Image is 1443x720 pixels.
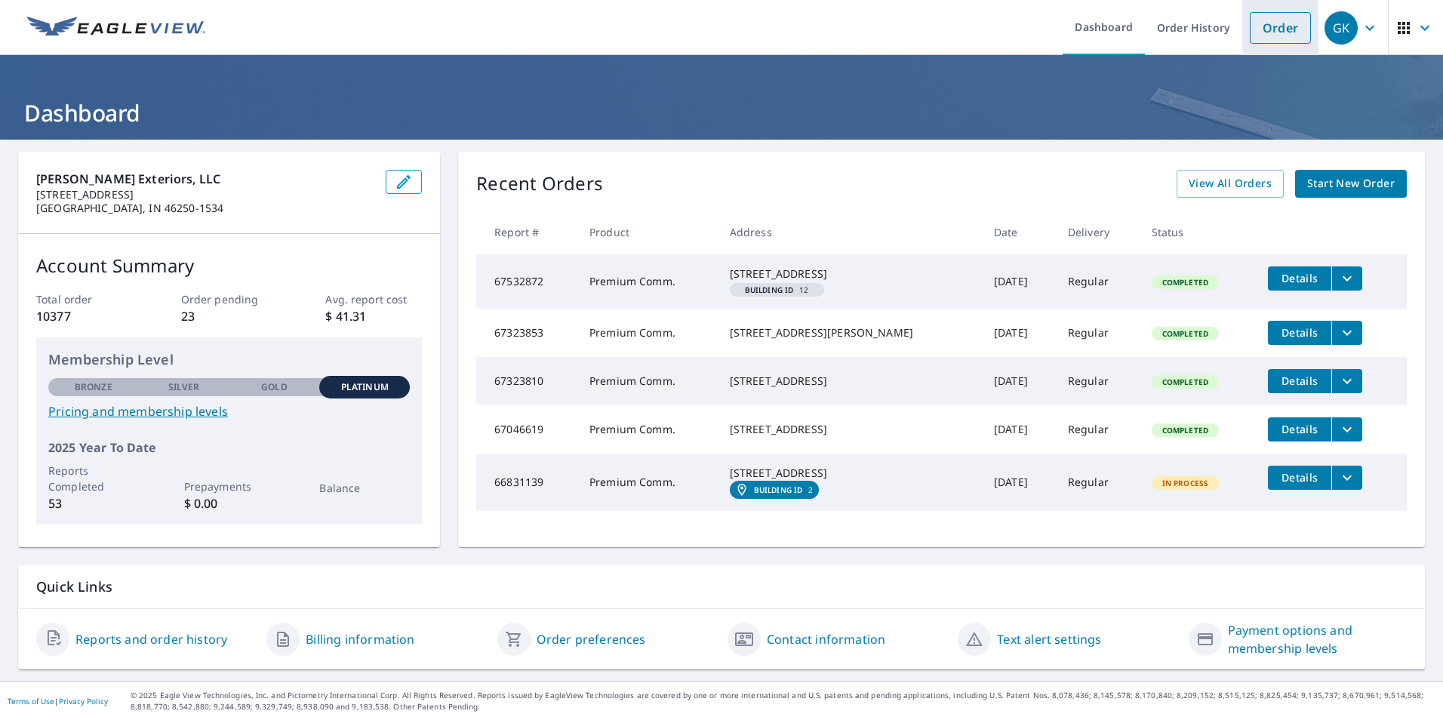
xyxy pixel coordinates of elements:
p: Quick Links [36,577,1407,596]
em: Building ID [754,485,803,494]
th: Product [577,210,718,254]
span: Details [1277,271,1322,285]
span: Details [1277,422,1322,436]
button: filesDropdownBtn-67532872 [1331,266,1362,291]
button: filesDropdownBtn-66831139 [1331,466,1362,490]
p: Reports Completed [48,463,139,494]
button: detailsBtn-67532872 [1268,266,1331,291]
div: [STREET_ADDRESS] [730,422,970,437]
p: Recent Orders [476,170,603,198]
div: GK [1325,11,1358,45]
p: Balance [319,480,410,496]
td: [DATE] [982,454,1056,511]
th: Report # [476,210,577,254]
td: [DATE] [982,405,1056,454]
button: filesDropdownBtn-67046619 [1331,417,1362,442]
span: In Process [1153,478,1218,488]
td: 67323810 [476,357,577,405]
td: Regular [1056,405,1140,454]
p: [PERSON_NAME] Exteriors, LLC [36,170,374,188]
img: EV Logo [27,17,205,39]
th: Delivery [1056,210,1140,254]
td: 66831139 [476,454,577,511]
p: 2025 Year To Date [48,438,410,457]
a: Reports and order history [75,630,227,648]
em: Building ID [745,286,794,294]
span: Start New Order [1307,174,1395,193]
button: detailsBtn-67323810 [1268,369,1331,393]
p: | [8,697,108,706]
td: 67532872 [476,254,577,309]
p: $ 41.31 [325,307,422,325]
td: Premium Comm. [577,454,718,511]
p: © 2025 Eagle View Technologies, Inc. and Pictometry International Corp. All Rights Reserved. Repo... [131,690,1435,712]
td: [DATE] [982,254,1056,309]
td: Premium Comm. [577,405,718,454]
a: Start New Order [1295,170,1407,198]
p: 53 [48,494,139,512]
p: Platinum [341,380,389,394]
div: [STREET_ADDRESS] [730,466,970,481]
button: detailsBtn-66831139 [1268,466,1331,490]
span: View All Orders [1189,174,1272,193]
td: 67323853 [476,309,577,357]
span: Details [1277,325,1322,340]
p: Prepayments [184,478,275,494]
p: 10377 [36,307,133,325]
p: Silver [168,380,200,394]
a: Order preferences [537,630,646,648]
p: Gold [261,380,287,394]
span: 12 [736,286,818,294]
div: [STREET_ADDRESS] [730,374,970,389]
a: Order [1250,12,1311,44]
span: Completed [1153,377,1217,387]
button: filesDropdownBtn-67323810 [1331,369,1362,393]
a: Payment options and membership levels [1228,621,1407,657]
a: Contact information [767,630,885,648]
td: Regular [1056,254,1140,309]
div: [STREET_ADDRESS][PERSON_NAME] [730,325,970,340]
h1: Dashboard [18,97,1425,128]
p: Avg. report cost [325,291,422,307]
span: Completed [1153,425,1217,435]
a: Billing information [306,630,414,648]
div: [STREET_ADDRESS] [730,266,970,282]
td: [DATE] [982,357,1056,405]
button: detailsBtn-67046619 [1268,417,1331,442]
p: [GEOGRAPHIC_DATA], IN 46250-1534 [36,202,374,215]
p: $ 0.00 [184,494,275,512]
p: Account Summary [36,252,422,279]
td: Premium Comm. [577,357,718,405]
td: 67046619 [476,405,577,454]
td: Premium Comm. [577,254,718,309]
p: Total order [36,291,133,307]
a: Pricing and membership levels [48,402,410,420]
p: Bronze [75,380,112,394]
p: [STREET_ADDRESS] [36,188,374,202]
td: Regular [1056,357,1140,405]
span: Completed [1153,328,1217,339]
td: Regular [1056,454,1140,511]
td: [DATE] [982,309,1056,357]
a: Text alert settings [997,630,1101,648]
td: Regular [1056,309,1140,357]
p: 23 [181,307,278,325]
a: View All Orders [1177,170,1284,198]
th: Date [982,210,1056,254]
span: Details [1277,374,1322,388]
span: Details [1277,470,1322,485]
button: detailsBtn-67323853 [1268,321,1331,345]
span: Completed [1153,277,1217,288]
button: filesDropdownBtn-67323853 [1331,321,1362,345]
th: Address [718,210,982,254]
a: Building ID2 [730,481,820,499]
a: Privacy Policy [59,696,108,706]
p: Order pending [181,291,278,307]
td: Premium Comm. [577,309,718,357]
th: Status [1140,210,1257,254]
a: Terms of Use [8,696,54,706]
p: Membership Level [48,349,410,370]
